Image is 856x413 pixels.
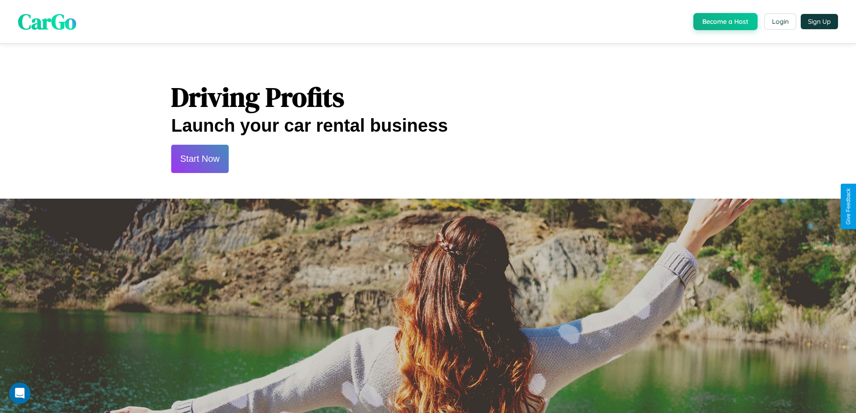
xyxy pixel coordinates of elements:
button: Become a Host [693,13,758,30]
span: CarGo [18,7,76,36]
button: Sign Up [801,14,838,29]
button: Login [764,13,796,30]
iframe: Intercom live chat [9,382,31,404]
div: Give Feedback [845,188,852,225]
button: Start Now [171,145,229,173]
h2: Launch your car rental business [171,115,685,136]
h1: Driving Profits [171,79,685,115]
